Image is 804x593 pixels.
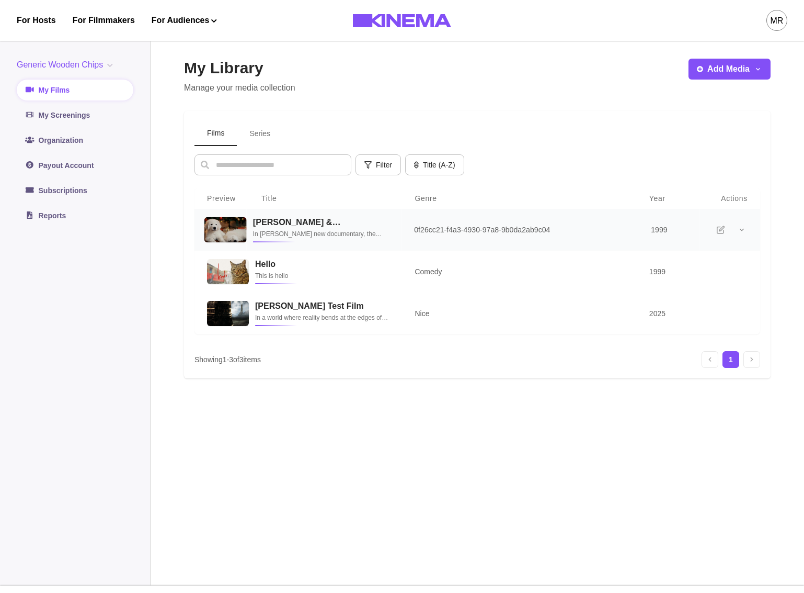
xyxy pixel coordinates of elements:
img: Rish Test Film [207,301,249,326]
button: Generic Wooden Chips [17,59,117,71]
th: Year [637,188,697,209]
p: Nice [415,308,624,319]
h3: [PERSON_NAME] Test Film [255,301,389,311]
button: Filter [355,154,401,175]
button: Films [194,121,237,146]
div: Current page, page 1 [722,351,739,368]
p: In [PERSON_NAME] new documentary, the shop owners and best friends reminisce about how [US_STATE]... [253,229,389,239]
th: Genre [402,188,636,209]
button: More options [733,221,750,238]
div: Previous page [702,351,718,368]
button: For Audiences [152,14,217,27]
div: Next page [743,351,760,368]
button: Add Media [688,59,771,80]
button: Edit [712,221,729,238]
th: Actions [697,188,760,209]
a: Reports [17,205,133,226]
a: Payout Account [17,155,133,176]
div: MR [771,15,784,27]
a: Organization [17,130,133,151]
h2: My Library [184,59,295,77]
button: Title (A-Z) [405,154,464,175]
img: Allan & Suzi [204,217,247,242]
p: In a world where reality bends at the edges of consciousness, "[PERSON_NAME] Test Film" follows t... [255,312,389,323]
th: Preview [194,188,249,209]
a: For Filmmakers [73,14,135,27]
p: Manage your media collection [184,82,295,94]
button: Series [237,121,283,146]
p: 2025 [649,308,685,319]
p: Showing 1 - 3 of 3 items [194,354,261,365]
p: This is hello [255,271,389,281]
h3: [PERSON_NAME] & [PERSON_NAME] [253,217,389,227]
p: 1999 [649,266,685,277]
a: My Screenings [17,105,133,126]
a: Subscriptions [17,180,133,201]
p: 0f26cc21-f4a3-4930-97a8-9b0da2ab9c04 [414,225,625,235]
a: For Hosts [17,14,56,27]
th: Title [249,188,402,209]
p: Comedy [415,266,624,277]
nav: pagination navigation [702,351,760,368]
img: Hello [207,259,249,284]
p: 1999 [651,225,687,235]
h3: Hello [255,259,389,269]
a: My Films [17,80,133,100]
